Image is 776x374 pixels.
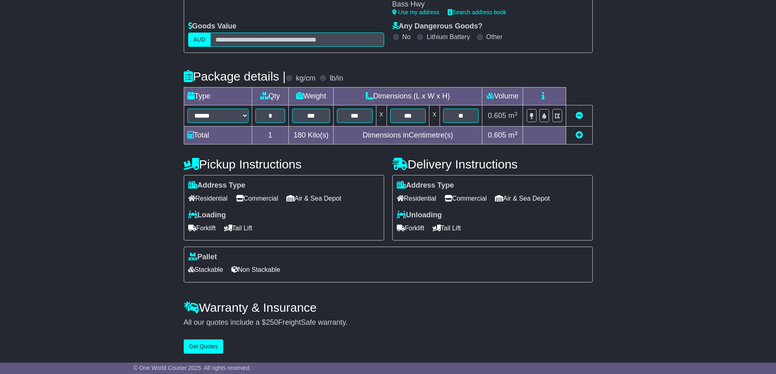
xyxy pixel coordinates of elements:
[488,131,506,139] span: 0.605
[231,263,280,276] span: Non Stackable
[514,130,518,136] sup: 3
[266,318,278,326] span: 250
[576,112,583,120] a: Remove this item
[448,9,506,15] a: Search address book
[184,70,286,83] h4: Package details |
[426,33,470,41] label: Lithium Battery
[444,192,487,205] span: Commercial
[397,211,442,220] label: Unloading
[576,131,583,139] a: Add new item
[392,22,483,31] label: Any Dangerous Goods?
[289,127,334,144] td: Kilo(s)
[252,127,289,144] td: 1
[184,301,593,314] h4: Warranty & Insurance
[289,87,334,105] td: Weight
[294,131,306,139] span: 180
[236,192,278,205] span: Commercial
[376,105,387,127] td: x
[184,318,593,327] div: All our quotes include a $ FreightSafe warranty.
[397,192,436,205] span: Residential
[392,9,440,15] a: Use my address
[252,87,289,105] td: Qty
[184,127,252,144] td: Total
[188,211,226,220] label: Loading
[188,192,228,205] span: Residential
[188,181,246,190] label: Address Type
[184,87,252,105] td: Type
[397,222,424,234] span: Forklift
[286,192,341,205] span: Air & Sea Depot
[188,253,217,262] label: Pallet
[188,222,216,234] span: Forklift
[188,263,223,276] span: Stackable
[402,33,411,41] label: No
[433,222,461,234] span: Tail Lift
[334,87,482,105] td: Dimensions (L x W x H)
[134,365,251,371] span: © One World Courier 2025. All rights reserved.
[429,105,440,127] td: x
[330,74,343,83] label: lb/in
[334,127,482,144] td: Dimensions in Centimetre(s)
[188,22,237,31] label: Goods Value
[188,33,211,47] label: AUD
[482,87,523,105] td: Volume
[184,339,224,354] button: Get Quotes
[296,74,315,83] label: kg/cm
[514,111,518,117] sup: 3
[508,131,518,139] span: m
[184,157,384,171] h4: Pickup Instructions
[392,157,593,171] h4: Delivery Instructions
[508,112,518,120] span: m
[397,181,454,190] label: Address Type
[495,192,550,205] span: Air & Sea Depot
[486,33,503,41] label: Other
[224,222,253,234] span: Tail Lift
[488,112,506,120] span: 0.605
